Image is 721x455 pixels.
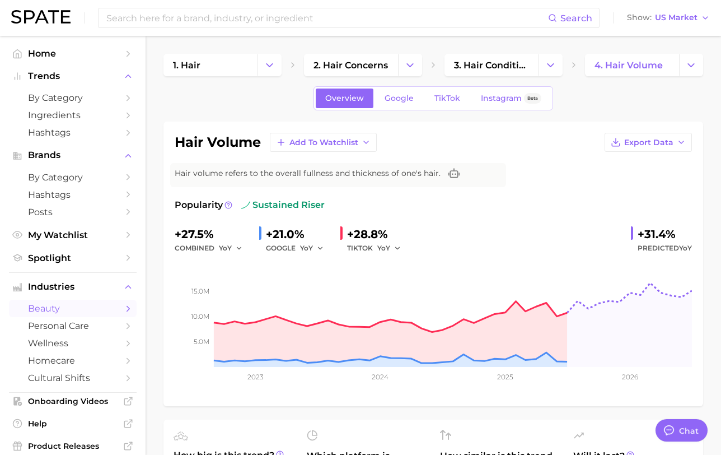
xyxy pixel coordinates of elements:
[28,303,118,314] span: beauty
[377,242,401,255] button: YoY
[28,441,118,451] span: Product Releases
[9,106,137,124] a: Ingredients
[219,242,243,255] button: YoY
[175,242,250,255] div: combined
[9,278,137,295] button: Industries
[28,282,118,292] span: Industries
[624,11,713,25] button: ShowUS Market
[9,226,137,244] a: My Watchlist
[471,89,551,108] a: InstagramBeta
[266,225,331,243] div: +21.0%
[219,243,232,253] span: YoY
[347,225,409,243] div: +28.8%
[622,373,638,381] tspan: 2026
[425,89,470,108] a: TikTok
[9,203,137,221] a: Posts
[375,89,423,108] a: Google
[28,71,118,81] span: Trends
[444,54,539,76] a: 3. hair condition
[385,94,414,103] span: Google
[679,54,703,76] button: Change Category
[398,54,422,76] button: Change Category
[175,136,261,149] h1: hair volume
[28,396,118,406] span: Onboarding Videos
[28,253,118,263] span: Spotlight
[316,89,373,108] a: Overview
[28,338,118,349] span: wellness
[347,242,409,255] div: TIKTOK
[304,54,398,76] a: 2. hair concerns
[9,124,137,141] a: Hashtags
[9,317,137,335] a: personal care
[627,15,652,21] span: Show
[28,321,118,331] span: personal care
[372,373,388,381] tspan: 2024
[105,8,548,27] input: Search here for a brand, industry, or ingredient
[28,189,118,200] span: Hashtags
[257,54,282,76] button: Change Category
[560,13,592,24] span: Search
[28,373,118,383] span: cultural shifts
[241,201,250,210] img: sustained riser
[325,94,364,103] span: Overview
[9,352,137,369] a: homecare
[539,54,563,76] button: Change Category
[28,355,118,366] span: homecare
[605,133,692,152] button: Export Data
[28,150,118,160] span: Brands
[377,243,390,253] span: YoY
[9,369,137,387] a: cultural shifts
[300,243,313,253] span: YoY
[9,169,137,186] a: by Category
[9,68,137,85] button: Trends
[655,15,697,21] span: US Market
[28,230,118,240] span: My Watchlist
[9,89,137,106] a: by Category
[11,10,71,24] img: SPATE
[638,225,692,243] div: +31.4%
[175,198,223,212] span: Popularity
[9,335,137,352] a: wellness
[28,48,118,59] span: Home
[247,373,264,381] tspan: 2023
[28,110,118,120] span: Ingredients
[434,94,460,103] span: TikTok
[497,373,513,381] tspan: 2025
[454,60,529,71] span: 3. hair condition
[679,244,692,252] span: YoY
[270,133,377,152] button: Add to Watchlist
[527,94,538,103] span: Beta
[9,186,137,203] a: Hashtags
[266,242,331,255] div: GOOGLE
[9,147,137,164] button: Brands
[28,127,118,138] span: Hashtags
[175,168,441,179] span: Hair volume refers to the overall fullness and thickness of one's hair.
[28,172,118,183] span: by Category
[9,45,137,62] a: Home
[28,207,118,217] span: Posts
[9,249,137,267] a: Spotlight
[624,138,673,147] span: Export Data
[241,198,325,212] span: sustained riser
[585,54,679,76] a: 4. hair volume
[163,54,257,76] a: 1. hair
[9,300,137,317] a: beauty
[28,92,118,103] span: by Category
[175,225,250,243] div: +27.5%
[9,415,137,432] a: Help
[481,94,522,103] span: Instagram
[313,60,388,71] span: 2. hair concerns
[28,419,118,429] span: Help
[173,60,200,71] span: 1. hair
[300,242,324,255] button: YoY
[9,393,137,410] a: Onboarding Videos
[9,438,137,454] a: Product Releases
[289,138,358,147] span: Add to Watchlist
[638,242,692,255] span: Predicted
[594,60,663,71] span: 4. hair volume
